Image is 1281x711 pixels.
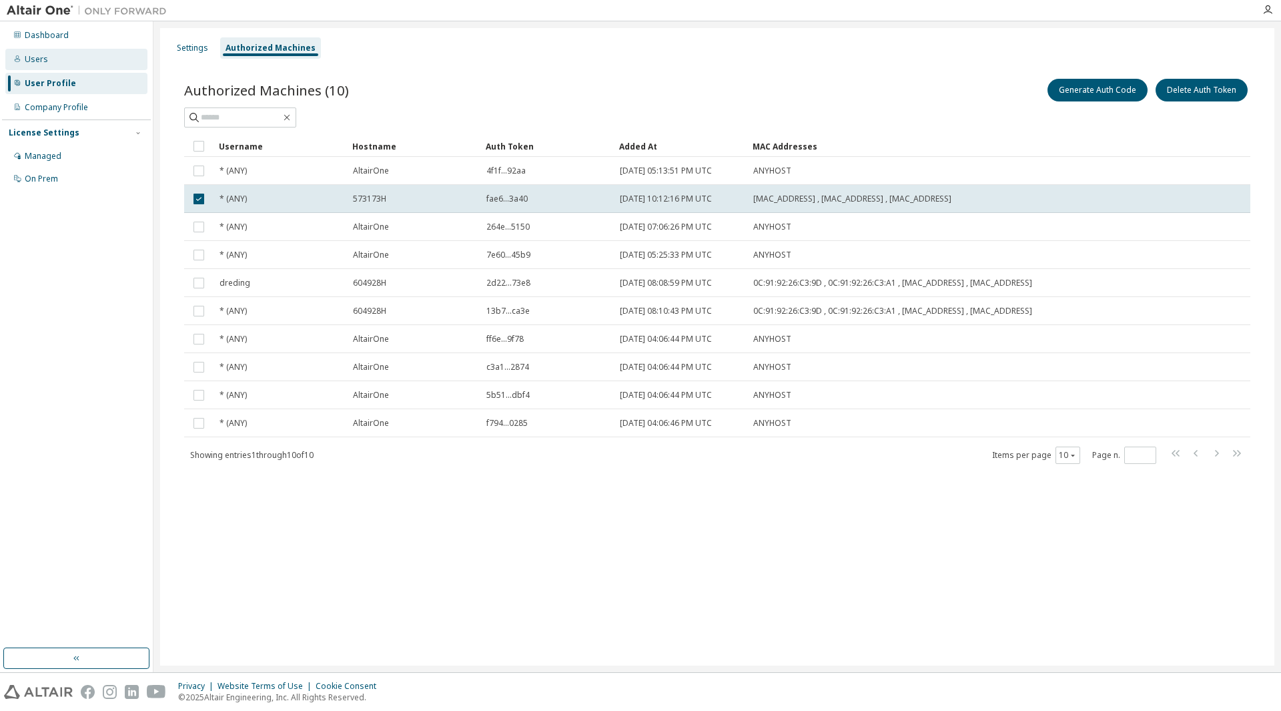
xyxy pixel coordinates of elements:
span: 573173H [353,194,386,204]
span: 13b7...ca3e [486,306,530,316]
span: Items per page [992,447,1080,464]
span: Authorized Machines (10) [184,81,349,99]
span: * (ANY) [220,222,247,232]
div: License Settings [9,128,79,138]
span: [DATE] 10:12:16 PM UTC [620,194,712,204]
button: Generate Auth Code [1047,79,1148,101]
span: * (ANY) [220,306,247,316]
span: * (ANY) [220,166,247,176]
span: ANYHOST [753,334,791,344]
div: Users [25,54,48,65]
span: [DATE] 04:06:44 PM UTC [620,362,712,373]
button: 10 [1059,450,1077,461]
span: * (ANY) [220,418,247,429]
div: User Profile [25,78,76,89]
span: ANYHOST [753,166,791,176]
span: AltairOne [353,362,389,373]
span: 4f1f...92aa [486,166,526,176]
span: Page n. [1092,447,1156,464]
img: Altair One [7,4,173,17]
span: 0C:91:92:26:C3:9D , 0C:91:92:26:C3:A1 , [MAC_ADDRESS] , [MAC_ADDRESS] [753,278,1032,288]
img: instagram.svg [103,685,117,699]
div: Auth Token [486,136,608,157]
div: Managed [25,151,61,162]
span: f794...0285 [486,418,528,429]
div: MAC Addresses [753,136,1110,157]
span: ANYHOST [753,250,791,260]
button: Delete Auth Token [1156,79,1248,101]
span: [DATE] 05:13:51 PM UTC [620,166,712,176]
div: Authorized Machines [226,43,316,53]
div: Username [219,136,342,157]
img: youtube.svg [147,685,166,699]
span: [MAC_ADDRESS] , [MAC_ADDRESS] , [MAC_ADDRESS] [753,194,951,204]
span: 5b51...dbf4 [486,390,530,401]
span: AltairOne [353,250,389,260]
div: Hostname [352,136,475,157]
span: ANYHOST [753,362,791,373]
img: linkedin.svg [125,685,139,699]
span: * (ANY) [220,250,247,260]
div: Cookie Consent [316,681,384,692]
div: Privacy [178,681,218,692]
span: 7e60...45b9 [486,250,530,260]
span: [DATE] 04:06:46 PM UTC [620,418,712,429]
div: Added At [619,136,742,157]
span: c3a1...2874 [486,362,529,373]
p: © 2025 Altair Engineering, Inc. All Rights Reserved. [178,692,384,703]
span: [DATE] 04:06:44 PM UTC [620,390,712,401]
span: [DATE] 04:06:44 PM UTC [620,334,712,344]
div: Dashboard [25,30,69,41]
span: [DATE] 08:10:43 PM UTC [620,306,712,316]
span: AltairOne [353,334,389,344]
span: AltairOne [353,166,389,176]
span: 264e...5150 [486,222,530,232]
span: * (ANY) [220,390,247,401]
span: ff6e...9f78 [486,334,524,344]
span: dreding [220,278,250,288]
span: [DATE] 07:06:26 PM UTC [620,222,712,232]
div: Website Terms of Use [218,681,316,692]
div: On Prem [25,174,58,184]
span: AltairOne [353,390,389,401]
div: Settings [177,43,208,53]
span: * (ANY) [220,362,247,373]
img: altair_logo.svg [4,685,73,699]
span: Showing entries 1 through 10 of 10 [190,449,314,461]
span: AltairOne [353,222,389,232]
span: 604928H [353,306,386,316]
span: * (ANY) [220,194,247,204]
span: ANYHOST [753,418,791,429]
span: ANYHOST [753,390,791,401]
span: AltairOne [353,418,389,429]
span: 604928H [353,278,386,288]
span: fae6...3a40 [486,194,528,204]
span: [DATE] 08:08:59 PM UTC [620,278,712,288]
div: Company Profile [25,102,88,113]
span: 0C:91:92:26:C3:9D , 0C:91:92:26:C3:A1 , [MAC_ADDRESS] , [MAC_ADDRESS] [753,306,1032,316]
span: 2d22...73e8 [486,278,530,288]
span: * (ANY) [220,334,247,344]
span: ANYHOST [753,222,791,232]
span: [DATE] 05:25:33 PM UTC [620,250,712,260]
img: facebook.svg [81,685,95,699]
